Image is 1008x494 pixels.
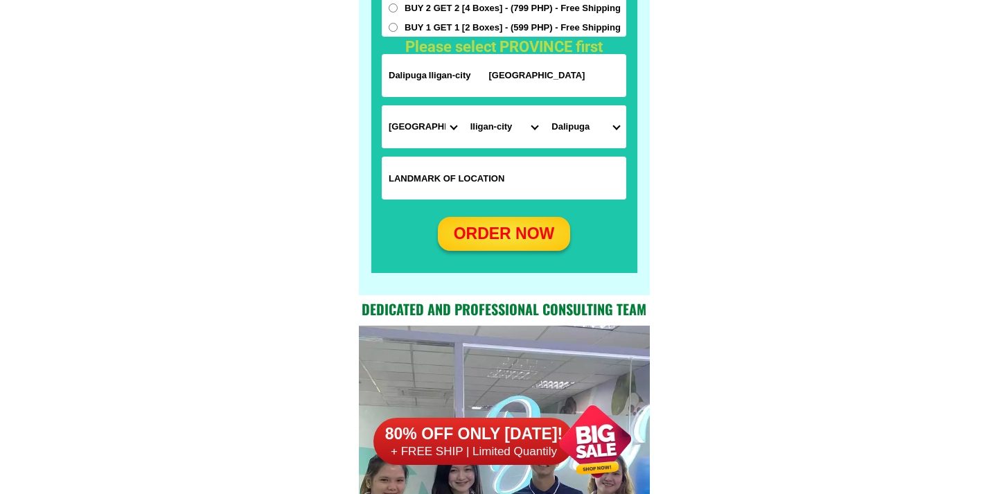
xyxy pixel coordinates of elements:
[372,35,635,58] h1: Please select PROVINCE first
[382,105,463,148] select: Select province
[389,23,398,32] input: BUY 1 GET 1 [2 Boxes] - (599 PHP) - Free Shipping
[382,54,626,97] input: Input address
[373,444,574,459] h6: + FREE SHIP | Limited Quantily
[545,105,626,148] select: Select commune
[405,21,621,35] span: BUY 1 GET 1 [2 Boxes] - (599 PHP) - Free Shipping
[438,222,570,246] div: ORDER NOW
[463,105,545,148] select: Select district
[405,1,621,15] span: BUY 2 GET 2 [4 Boxes] - (799 PHP) - Free Shipping
[373,424,574,445] h6: 80% OFF ONLY [DATE]!
[359,299,650,319] h2: Dedicated and professional consulting team
[389,3,398,12] input: BUY 2 GET 2 [4 Boxes] - (799 PHP) - Free Shipping
[382,157,626,200] input: Input LANDMARKOFLOCATION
